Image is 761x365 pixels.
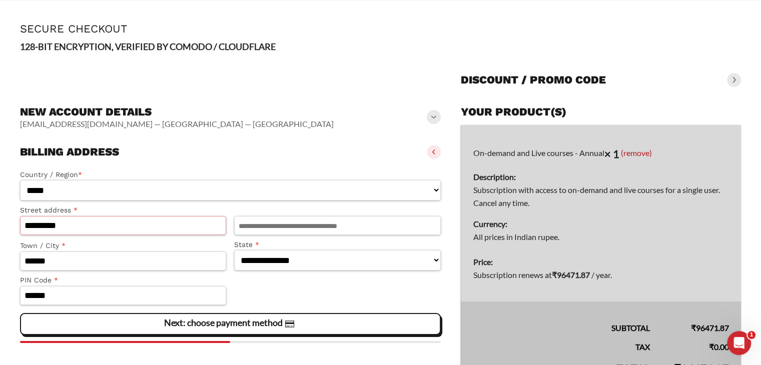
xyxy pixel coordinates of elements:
[234,239,440,250] label: State
[20,105,334,119] h3: New account details
[20,313,441,335] vaadin-button: Next: choose payment method
[20,22,741,35] h1: Secure Checkout
[727,331,751,355] iframe: Intercom live chat
[20,274,226,286] label: PIN Code
[20,119,334,129] vaadin-horizontal-layout: [EMAIL_ADDRESS][DOMAIN_NAME] — [GEOGRAPHIC_DATA] — [GEOGRAPHIC_DATA]
[20,240,226,251] label: Town / City
[461,73,606,87] h3: Discount / promo code
[20,204,226,216] label: Street address
[20,169,441,180] label: Country / Region
[20,145,119,159] h3: Billing address
[747,331,755,339] span: 1
[20,41,276,52] strong: 128-BIT ENCRYPTION, VERIFIED BY COMODO / CLOUDFLARE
